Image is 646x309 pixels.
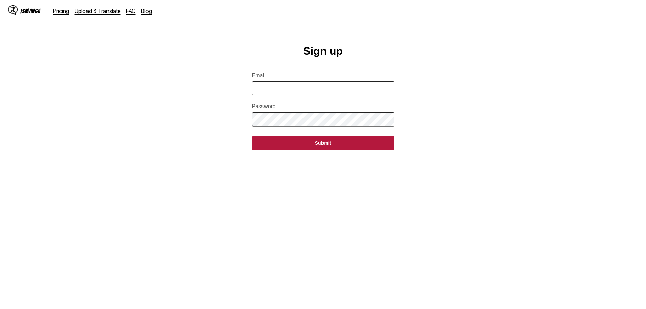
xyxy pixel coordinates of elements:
label: Password [252,103,394,110]
label: Email [252,73,394,79]
a: Blog [141,7,152,14]
a: FAQ [126,7,136,14]
div: IsManga [20,8,41,14]
a: IsManga LogoIsManga [8,5,53,16]
button: Submit [252,136,394,150]
img: IsManga Logo [8,5,18,15]
a: Upload & Translate [75,7,121,14]
a: Pricing [53,7,69,14]
h1: Sign up [303,45,343,57]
